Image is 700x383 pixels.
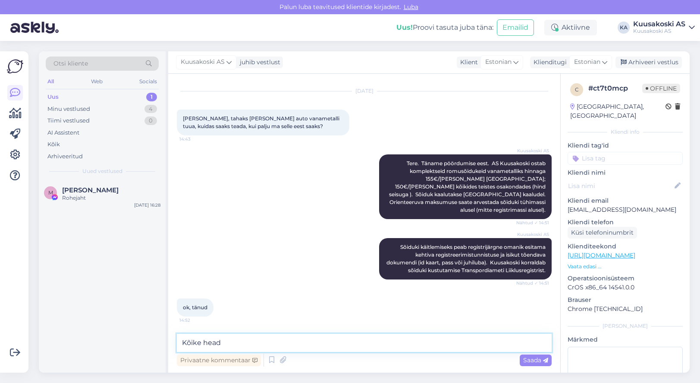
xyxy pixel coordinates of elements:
div: Arhiveeri vestlus [615,57,682,68]
div: AI Assistent [47,129,79,137]
span: Kuusakoski AS [517,231,549,238]
span: Otsi kliente [53,59,88,68]
div: Kliendi info [568,128,683,136]
div: [GEOGRAPHIC_DATA], [GEOGRAPHIC_DATA] [570,102,665,120]
span: 14:43 [179,136,212,142]
div: [PERSON_NAME] [568,322,683,330]
p: Kliendi email [568,196,683,205]
div: 1 [146,93,157,101]
div: [DATE] [177,87,552,95]
p: Vaata edasi ... [568,263,683,270]
div: # ct7t0mcp [588,83,642,94]
span: c [575,86,579,93]
p: Brauser [568,295,683,305]
p: Klienditeekond [568,242,683,251]
div: Privaatne kommentaar [177,355,261,366]
span: Luba [401,3,421,11]
div: [DATE] 16:28 [134,202,160,208]
span: Offline [642,84,680,93]
span: Sõiduki käitlemiseks peab registrijärgne omanik esitama kehtiva registreerimistunnistuse ja isiku... [386,244,547,273]
div: Rohejaht [62,194,160,202]
input: Lisa tag [568,152,683,165]
img: Askly Logo [7,58,23,75]
div: Socials [138,76,159,87]
span: Uued vestlused [82,167,122,175]
div: 0 [144,116,157,125]
span: Nähtud ✓ 14:51 [516,280,549,286]
a: Kuusakoski ASKuusakoski AS [633,21,695,35]
span: Markus Kudrjasov [62,186,119,194]
div: 4 [144,105,157,113]
div: Klient [457,58,478,67]
span: ok, tänud [183,304,207,311]
span: Nähtud ✓ 14:51 [516,220,549,226]
span: Saada [523,356,548,364]
p: [EMAIL_ADDRESS][DOMAIN_NAME] [568,205,683,214]
div: Kuusakoski AS [633,21,685,28]
p: Kliendi telefon [568,218,683,227]
div: Klienditugi [530,58,567,67]
div: Uus [47,93,59,101]
p: CrOS x86_64 14541.0.0 [568,283,683,292]
span: [PERSON_NAME], tahaks [PERSON_NAME] auto vanametalli tuua, kuidas saaks teada, kui palju ma selle... [183,115,341,129]
span: Kuusakoski AS [517,148,549,154]
textarea: Kõike head [177,334,552,352]
p: Kliendi nimi [568,168,683,177]
b: Uus! [396,23,413,31]
p: Chrome [TECHNICAL_ID] [568,305,683,314]
div: juhib vestlust [236,58,280,67]
div: Kuusakoski AS [633,28,685,35]
span: Kuusakoski AS [181,57,225,67]
span: Estonian [485,57,512,67]
p: Operatsioonisüsteem [568,274,683,283]
div: Minu vestlused [47,105,90,113]
div: Proovi tasuta juba täna: [396,22,493,33]
span: 14:52 [179,317,212,323]
button: Emailid [497,19,534,36]
div: KA [618,22,630,34]
input: Lisa nimi [568,181,673,191]
div: Web [89,76,104,87]
p: Märkmed [568,335,683,344]
span: M [48,189,53,196]
div: Aktiivne [544,20,597,35]
div: Arhiveeritud [47,152,83,161]
p: Kliendi tag'id [568,141,683,150]
div: Küsi telefoninumbrit [568,227,637,239]
span: Tere. Täname pöördumise eest. AS Kuusakoski ostab komplektseid romusõidukeid vanametalliks hinnag... [389,160,548,213]
a: [URL][DOMAIN_NAME] [568,251,635,259]
div: All [46,76,56,87]
div: Kõik [47,140,60,149]
span: Estonian [574,57,600,67]
div: Tiimi vestlused [47,116,90,125]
